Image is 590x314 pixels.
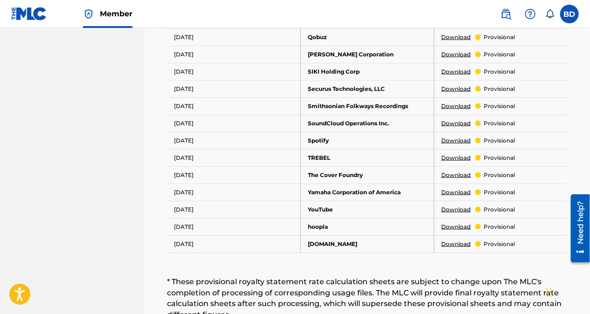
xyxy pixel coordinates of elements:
[167,80,300,97] td: [DATE]
[484,102,515,110] p: provisional
[83,8,94,20] img: Top Rightsholder
[484,205,515,214] p: provisional
[543,269,590,314] iframe: Chat Widget
[484,137,515,145] p: provisional
[300,46,434,63] td: [PERSON_NAME] Corporation
[300,80,434,97] td: Securus Technologies, LLC
[167,184,300,201] td: [DATE]
[167,115,300,132] td: [DATE]
[484,154,515,162] p: provisional
[441,205,471,214] a: Download
[497,5,515,23] a: Public Search
[100,8,132,19] span: Member
[167,149,300,166] td: [DATE]
[484,85,515,93] p: provisional
[441,119,471,128] a: Download
[300,235,434,253] td: [DOMAIN_NAME]
[441,240,471,248] a: Download
[167,63,300,80] td: [DATE]
[300,28,434,46] td: Qobuz
[484,33,515,41] p: provisional
[441,137,471,145] a: Download
[167,201,300,218] td: [DATE]
[300,149,434,166] td: TREBEL
[300,201,434,218] td: YouTube
[441,154,471,162] a: Download
[300,115,434,132] td: SoundCloud Operations Inc.
[521,5,540,23] div: Help
[484,50,515,59] p: provisional
[11,7,47,20] img: MLC Logo
[484,68,515,76] p: provisional
[484,240,515,248] p: provisional
[300,97,434,115] td: Smithsonian Folkways Recordings
[484,119,515,128] p: provisional
[167,218,300,235] td: [DATE]
[167,46,300,63] td: [DATE]
[525,8,536,20] img: help
[564,191,590,266] iframe: Resource Center
[167,235,300,253] td: [DATE]
[441,50,471,59] a: Download
[546,279,552,307] div: Drag
[300,184,434,201] td: Yamaha Corporation of America
[560,5,579,23] div: User Menu
[441,102,471,110] a: Download
[167,97,300,115] td: [DATE]
[167,132,300,149] td: [DATE]
[167,166,300,184] td: [DATE]
[545,9,555,19] div: Notifications
[441,171,471,179] a: Download
[484,223,515,231] p: provisional
[484,171,515,179] p: provisional
[441,33,471,41] a: Download
[500,8,512,20] img: search
[441,188,471,197] a: Download
[484,188,515,197] p: provisional
[300,63,434,80] td: SIKI Holding Corp
[441,85,471,93] a: Download
[167,28,300,46] td: [DATE]
[300,166,434,184] td: The Cover Foundry
[300,218,434,235] td: hoopla
[300,132,434,149] td: Spotify
[441,223,471,231] a: Download
[441,68,471,76] a: Download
